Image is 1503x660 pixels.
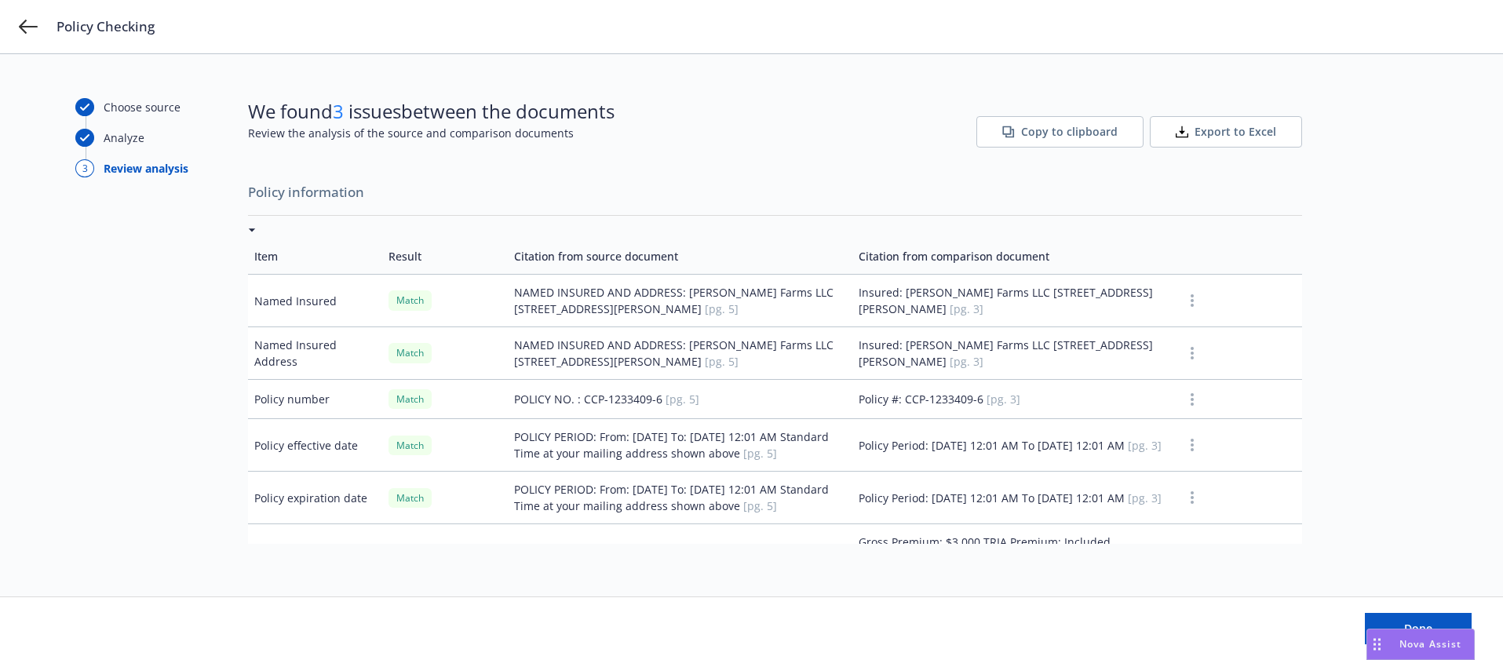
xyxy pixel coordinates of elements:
[248,472,382,524] td: Policy expiration date
[987,392,1020,407] span: [pg. 3]
[75,159,94,177] div: 3
[1404,621,1432,636] span: Done
[1366,629,1475,660] button: Nova Assist
[389,488,432,508] div: Match
[852,524,1176,610] td: Gross Premium: $3,000 TRIA Premium: Included Policy/Underwriting Fee: Surplus Lines Taxes: Total ...
[248,524,382,610] td: Policy premium
[104,129,144,146] div: Analyze
[248,176,1302,209] span: Policy information
[104,99,181,115] div: Choose source
[852,275,1176,327] td: Insured: [PERSON_NAME] Farms LLC [STREET_ADDRESS][PERSON_NAME]
[666,392,699,407] span: [pg. 5]
[248,239,382,275] td: Item
[248,125,615,141] span: Review the analysis of the source and comparison documents
[508,524,852,610] td: PREMIUM ✔ Flat Adjustable Rate: Per: Premium Basis: Policy Fee (fully earned) $ Deposit Premium: ...
[389,290,432,310] div: Match
[1367,629,1387,659] div: Drag to move
[852,419,1176,472] td: Policy Period: [DATE] 12:01 AM To [DATE] 12:01 AM
[248,327,382,380] td: Named Insured Address
[743,446,777,461] span: [pg. 5]
[1195,124,1276,140] span: Export to Excel
[852,380,1176,419] td: Policy #: CCP-1233409-6
[389,343,432,363] div: Match
[950,301,983,316] span: [pg. 3]
[389,436,432,455] div: Match
[389,389,432,409] div: Match
[248,380,382,419] td: Policy number
[1128,490,1162,505] span: [pg. 3]
[508,327,852,380] td: NAMED INSURED AND ADDRESS: [PERSON_NAME] Farms LLC [STREET_ADDRESS][PERSON_NAME]
[508,380,852,419] td: POLICY NO. : CCP-1233409-6
[1128,438,1162,453] span: [pg. 3]
[852,239,1176,275] td: Citation from comparison document
[382,239,508,275] td: Result
[743,498,777,513] span: [pg. 5]
[976,116,1144,148] button: Copy to clipboard
[104,160,188,177] div: Review analysis
[852,472,1176,524] td: Policy Period: [DATE] 12:01 AM To [DATE] 12:01 AM
[508,472,852,524] td: POLICY PERIOD: From: [DATE] To: [DATE] 12:01 AM Standard Time at your mailing address shown above
[852,327,1176,380] td: Insured: [PERSON_NAME] Farms LLC [STREET_ADDRESS][PERSON_NAME]
[1021,124,1118,140] span: Copy to clipboard
[705,301,739,316] span: [pg. 5]
[248,98,615,125] span: We found issues between the documents
[248,275,382,327] td: Named Insured
[1150,116,1302,148] button: Export to Excel
[1365,613,1472,644] button: Done
[1399,637,1461,651] span: Nova Assist
[705,354,739,369] span: [pg. 5]
[57,17,155,36] span: Policy Checking
[333,98,344,124] span: 3
[508,275,852,327] td: NAMED INSURED AND ADDRESS: [PERSON_NAME] Farms LLC [STREET_ADDRESS][PERSON_NAME]
[950,354,983,369] span: [pg. 3]
[508,419,852,472] td: POLICY PERIOD: From: [DATE] To: [DATE] 12:01 AM Standard Time at your mailing address shown above
[248,419,382,472] td: Policy effective date
[508,239,852,275] td: Citation from source document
